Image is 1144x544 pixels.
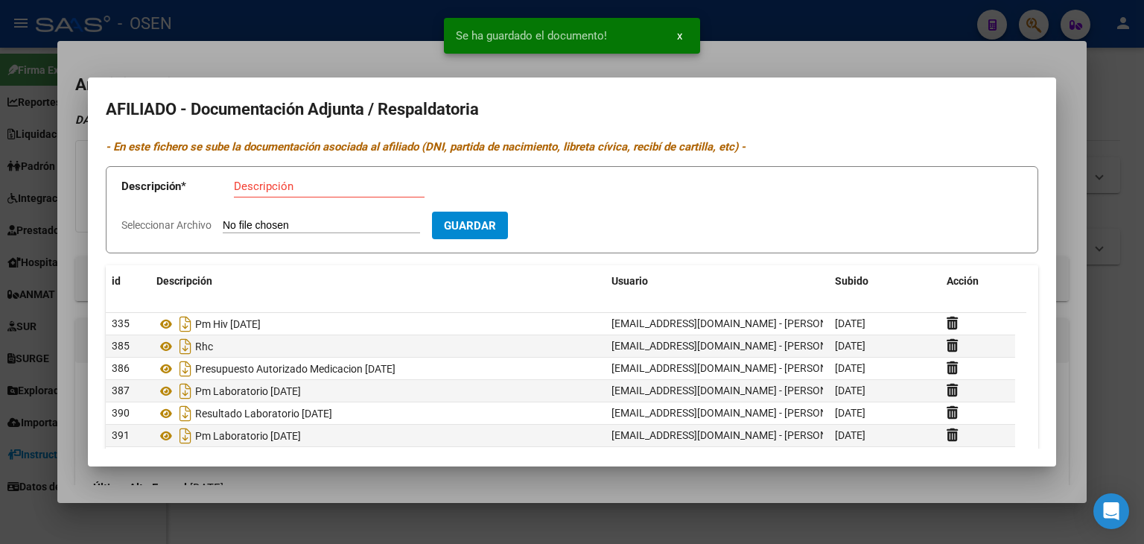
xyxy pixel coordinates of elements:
[611,317,864,329] span: [EMAIL_ADDRESS][DOMAIN_NAME] - [PERSON_NAME]
[106,265,150,297] datatable-header-cell: id
[195,318,261,330] span: Pm Hiv [DATE]
[947,275,979,287] span: Acción
[665,22,694,49] button: x
[112,317,130,329] span: 335
[835,385,865,396] span: [DATE]
[835,362,865,374] span: [DATE]
[106,140,746,154] i: - En este fichero se sube la documentación asociada al afiliado (DNI, partida de nacimiento, libr...
[112,275,121,287] span: id
[835,340,865,352] span: [DATE]
[1093,493,1129,529] div: Open Intercom Messenger
[444,219,496,233] span: Guardar
[121,219,212,231] span: Seleccionar Archivo
[176,379,195,403] i: Descargar documento
[176,312,195,336] i: Descargar documento
[611,362,864,374] span: [EMAIL_ADDRESS][DOMAIN_NAME] - [PERSON_NAME]
[456,28,607,43] span: Se ha guardado el documento!
[112,362,130,374] span: 386
[176,424,195,448] i: Descargar documento
[106,95,1038,124] h2: AFILIADO - Documentación Adjunta / Respaldatoria
[835,317,865,329] span: [DATE]
[611,407,864,419] span: [EMAIL_ADDRESS][DOMAIN_NAME] - [PERSON_NAME]
[112,385,130,396] span: 387
[176,357,195,381] i: Descargar documento
[195,430,301,442] span: Pm Laboratorio [DATE]
[112,340,130,352] span: 385
[195,341,213,352] span: Rhc
[835,429,865,441] span: [DATE]
[829,265,941,297] datatable-header-cell: Subido
[835,275,868,287] span: Subido
[611,429,864,441] span: [EMAIL_ADDRESS][DOMAIN_NAME] - [PERSON_NAME]
[611,340,864,352] span: [EMAIL_ADDRESS][DOMAIN_NAME] - [PERSON_NAME]
[176,402,195,426] i: Descargar documento
[112,407,130,419] span: 390
[112,429,130,441] span: 391
[121,178,234,195] p: Descripción
[677,29,682,42] span: x
[606,265,829,297] datatable-header-cell: Usuario
[195,385,301,397] span: Pm Laboratorio [DATE]
[195,363,395,375] span: Presupuesto Autorizado Medicacion [DATE]
[195,408,332,420] span: Resultado Laboratorio [DATE]
[176,335,195,358] i: Descargar documento
[150,265,606,297] datatable-header-cell: Descripción
[941,265,1015,297] datatable-header-cell: Acción
[611,385,864,396] span: [EMAIL_ADDRESS][DOMAIN_NAME] - [PERSON_NAME]
[835,407,865,419] span: [DATE]
[611,275,648,287] span: Usuario
[156,275,212,287] span: Descripción
[432,212,508,239] button: Guardar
